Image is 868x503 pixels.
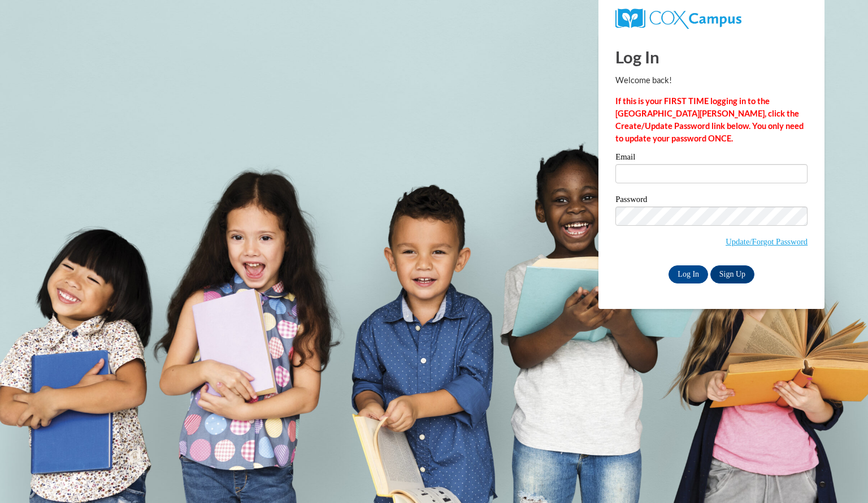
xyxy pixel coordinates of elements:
[615,45,808,68] h1: Log In
[710,265,754,283] a: Sign Up
[726,237,808,246] a: Update/Forgot Password
[615,13,741,23] a: COX Campus
[669,265,708,283] input: Log In
[615,74,808,87] p: Welcome back!
[615,8,741,29] img: COX Campus
[615,96,804,143] strong: If this is your FIRST TIME logging in to the [GEOGRAPHIC_DATA][PERSON_NAME], click the Create/Upd...
[615,153,808,164] label: Email
[615,195,808,207] label: Password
